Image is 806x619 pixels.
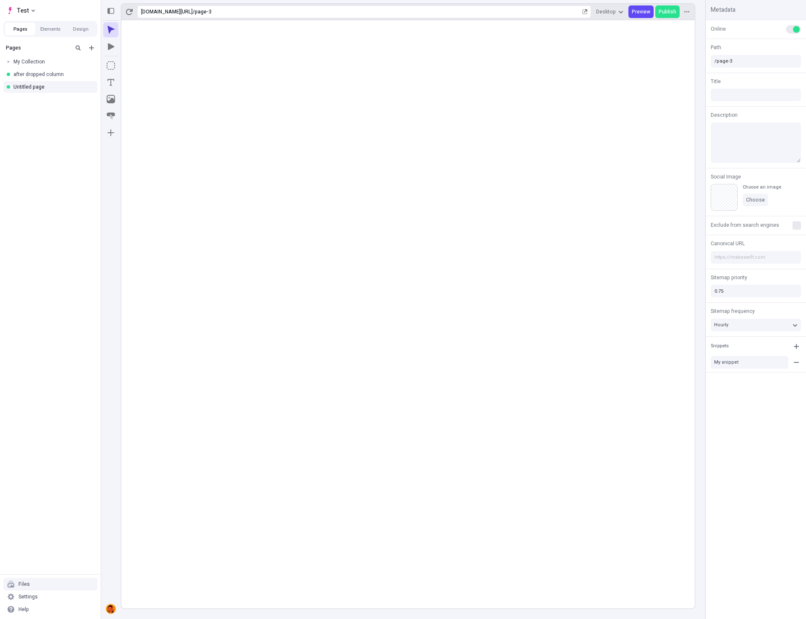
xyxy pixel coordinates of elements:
button: My snippet [711,356,788,369]
div: My snippet [714,359,785,365]
button: Design [65,23,96,35]
span: Exclude from search engines [711,221,779,229]
div: [URL][DOMAIN_NAME] [141,8,193,15]
div: Files [18,581,30,588]
div: Untitled page [13,84,91,90]
button: Choose [743,194,768,206]
button: Text [103,75,118,90]
div: Pages [6,45,70,51]
span: Title [711,78,721,85]
div: Settings [18,593,38,600]
span: Sitemap frequency [711,307,755,315]
button: Hourly [711,319,801,331]
button: Publish [655,5,680,18]
div: My Collection [13,58,91,65]
span: Desktop [596,8,616,15]
button: Add new [86,43,97,53]
span: Path [711,44,721,51]
div: / [193,8,195,15]
span: Publish [659,8,676,15]
div: Help [18,606,29,613]
button: Image [103,92,118,107]
span: Social Image [711,173,741,181]
button: Elements [35,23,65,35]
button: Box [103,58,118,73]
div: N [107,605,115,613]
button: Pages [5,23,35,35]
button: Select site [3,4,38,17]
div: page-3 [195,8,581,15]
span: Canonical URL [711,240,745,247]
div: Choose an image [743,184,781,190]
button: Preview [628,5,654,18]
button: Desktop [593,5,627,18]
input: https://makeswift.com [711,251,801,264]
span: Online [711,25,726,33]
span: Hourly [714,321,728,328]
img: Avatar [107,605,115,613]
div: after dropped column [13,71,91,78]
span: Sitemap priority [711,274,747,281]
button: Button [103,108,118,123]
span: Choose [746,197,765,203]
span: Test [17,5,29,16]
div: Snippets [711,343,729,350]
span: Description [711,111,738,119]
span: Preview [632,8,650,15]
